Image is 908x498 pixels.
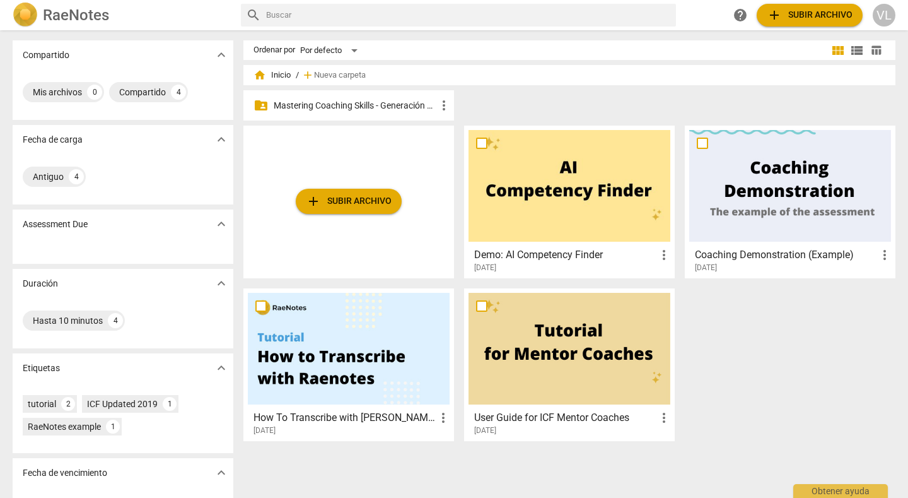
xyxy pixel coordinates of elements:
div: 1 [106,420,120,434]
span: view_module [830,43,846,58]
h3: User Guide for ICF Mentor Coaches [474,410,656,425]
button: Subir [296,189,402,214]
div: Antiguo [33,170,64,183]
button: Mostrar más [212,463,231,482]
span: folder_shared [253,98,269,113]
button: Mostrar más [212,215,231,234]
span: [DATE] [474,263,496,273]
span: expand_more [214,276,229,291]
a: LogoRaeNotes [13,3,231,28]
span: more_vert [656,410,672,425]
span: Nueva carpeta [314,71,366,80]
button: VL [873,4,895,27]
p: Fecha de carga [23,133,83,146]
span: add [301,69,314,81]
span: expand_more [214,132,229,147]
span: Subir archivo [306,194,392,209]
p: Duración [23,277,58,290]
p: Compartido [23,49,69,62]
input: Buscar [266,5,671,25]
span: more_vert [656,247,672,263]
div: 2 [61,397,75,411]
div: Obtener ayuda [793,484,888,498]
button: Mostrar más [212,45,231,64]
span: [DATE] [474,425,496,436]
a: User Guide for ICF Mentor Coaches[DATE] [469,293,670,436]
div: tutorial [28,398,56,410]
div: Hasta 10 minutos [33,314,103,327]
img: Logo [13,3,38,28]
div: 1 [163,397,177,411]
button: Tabla [866,41,885,60]
span: view_list [849,43,864,58]
button: Mostrar más [212,359,231,377]
button: Lista [847,41,866,60]
span: [DATE] [695,263,717,273]
a: Obtener ayuda [729,4,752,27]
div: 4 [69,169,84,184]
span: expand_more [214,465,229,480]
span: search [246,8,261,23]
span: table_chart [870,44,882,56]
button: Cuadrícula [829,41,847,60]
a: Demo: AI Competency Finder[DATE] [469,130,670,273]
p: Etiquetas [23,362,60,375]
div: Ordenar por [253,45,295,55]
span: home [253,69,266,81]
button: Mostrar más [212,130,231,149]
span: more_vert [436,98,451,113]
span: / [296,71,299,80]
div: RaeNotes example [28,420,101,433]
div: 4 [108,313,123,328]
div: Mis archivos [33,86,82,98]
div: Por defecto [300,40,362,61]
span: more_vert [436,410,451,425]
span: Subir archivo [767,8,853,23]
div: Compartido [119,86,166,98]
span: expand_more [214,360,229,376]
a: Coaching Demonstration (Example)[DATE] [689,130,891,273]
span: Inicio [253,69,291,81]
h2: RaeNotes [43,6,109,24]
div: 4 [171,85,186,100]
span: add [306,194,321,209]
span: [DATE] [253,425,276,436]
span: add [767,8,782,23]
h3: Coaching Demonstration (Example) [695,247,877,263]
span: more_vert [877,247,892,263]
span: expand_more [214,216,229,232]
button: Subir [757,4,863,27]
span: help [733,8,748,23]
div: 0 [87,85,102,100]
h3: How To Transcribe with RaeNotes [253,410,436,425]
button: Mostrar más [212,274,231,293]
p: Assessment Due [23,218,88,231]
p: Mastering Coaching Skills - Generación 32 [274,99,436,112]
span: expand_more [214,47,229,62]
h3: Demo: AI Competency Finder [474,247,656,263]
div: ICF Updated 2019 [87,398,158,410]
p: Fecha de vencimiento [23,466,107,480]
a: How To Transcribe with [PERSON_NAME][DATE] [248,293,450,436]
